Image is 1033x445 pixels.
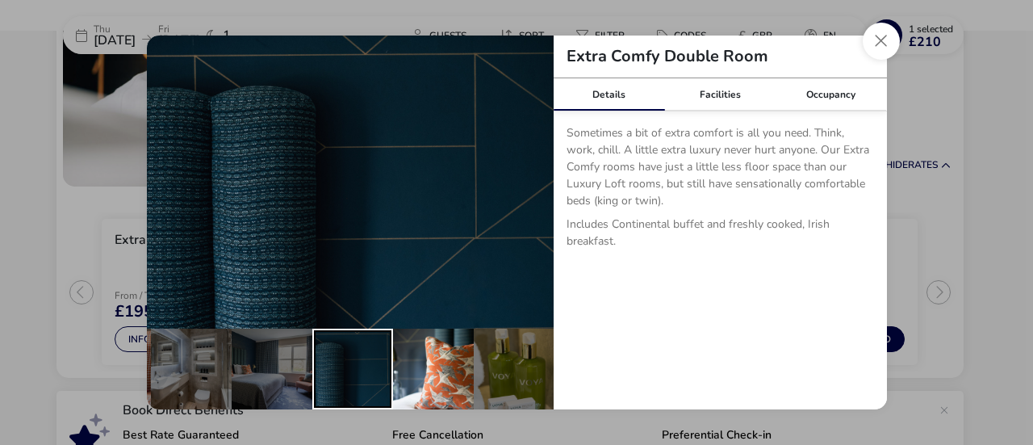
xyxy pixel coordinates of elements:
div: details [147,36,887,410]
p: Sometimes a bit of extra comfort is all you need. Think, work, chill. A little extra luxury never... [567,124,874,216]
img: 47ad9300774b067c0d17e568e8678bad44163463f9b4073f0699ab9bef7ca0cd [147,36,554,330]
div: Details [554,78,665,111]
div: Facilities [664,78,776,111]
div: Occupancy [776,78,887,111]
p: Includes Continental buffet and freshly cooked, Irish breakfast. [567,216,874,256]
h2: Extra Comfy Double Room [554,48,781,65]
button: Close dialog [863,23,900,60]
